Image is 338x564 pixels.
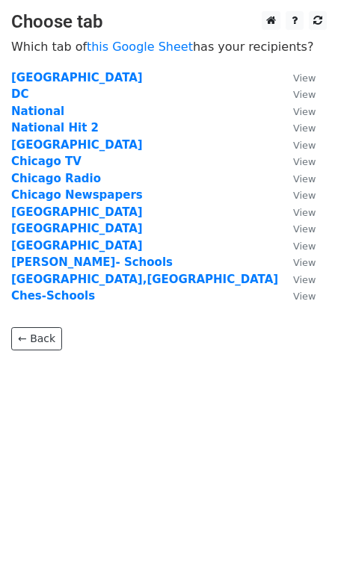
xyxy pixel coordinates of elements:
[293,140,316,151] small: View
[278,289,316,303] a: View
[11,138,143,152] a: [GEOGRAPHIC_DATA]
[278,105,316,118] a: View
[293,257,316,268] small: View
[293,190,316,201] small: View
[278,273,316,286] a: View
[293,106,316,117] small: View
[278,87,316,101] a: View
[11,289,95,303] a: Ches-Schools
[11,105,64,118] a: National
[293,72,316,84] small: View
[278,155,316,168] a: View
[278,255,316,269] a: View
[293,291,316,302] small: View
[11,327,62,350] a: ← Back
[293,223,316,235] small: View
[11,273,278,286] a: [GEOGRAPHIC_DATA],[GEOGRAPHIC_DATA]
[293,89,316,100] small: View
[11,239,143,252] a: [GEOGRAPHIC_DATA]
[278,205,316,219] a: View
[11,39,327,55] p: Which tab of has your recipients?
[278,71,316,84] a: View
[293,241,316,252] small: View
[11,87,28,101] a: DC
[11,205,143,219] a: [GEOGRAPHIC_DATA]
[278,121,316,134] a: View
[293,123,316,134] small: View
[278,239,316,252] a: View
[293,173,316,185] small: View
[11,172,101,185] a: Chicago Radio
[293,274,316,285] small: View
[278,188,316,202] a: View
[278,138,316,152] a: View
[11,11,327,33] h3: Choose tab
[11,121,99,134] a: National Hit 2
[293,156,316,167] small: View
[278,222,316,235] a: View
[11,222,143,235] a: [GEOGRAPHIC_DATA]
[278,172,316,185] a: View
[11,71,143,84] a: [GEOGRAPHIC_DATA]
[11,255,173,269] a: [PERSON_NAME]- Schools
[11,155,82,168] a: Chicago TV
[293,207,316,218] small: View
[87,40,193,54] a: this Google Sheet
[11,188,143,202] a: Chicago Newspapers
